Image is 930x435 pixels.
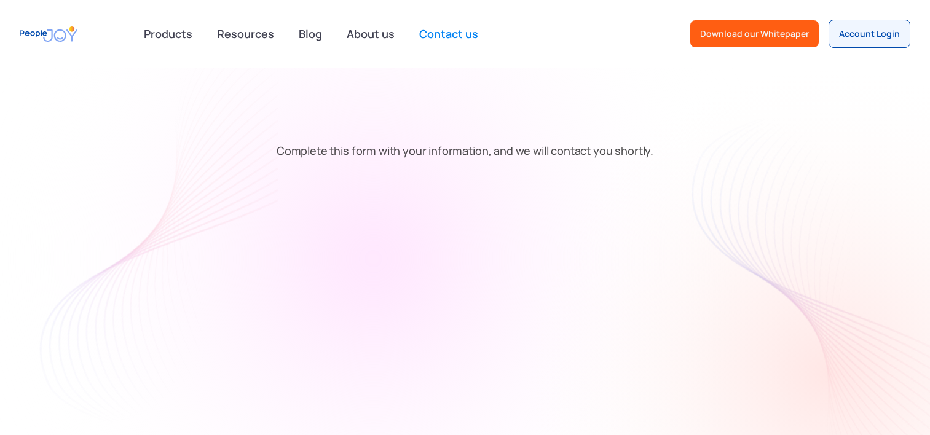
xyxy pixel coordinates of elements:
[690,20,819,47] a: Download our Whitepaper
[291,20,329,47] a: Blog
[20,20,77,48] a: home
[136,22,200,46] div: Products
[277,141,653,160] p: Complete this form with your information, and we will contact you shortly.
[412,20,486,47] a: Contact us
[839,28,900,40] div: Account Login
[700,28,809,40] div: Download our Whitepaper
[339,20,402,47] a: About us
[829,20,910,48] a: Account Login
[210,20,282,47] a: Resources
